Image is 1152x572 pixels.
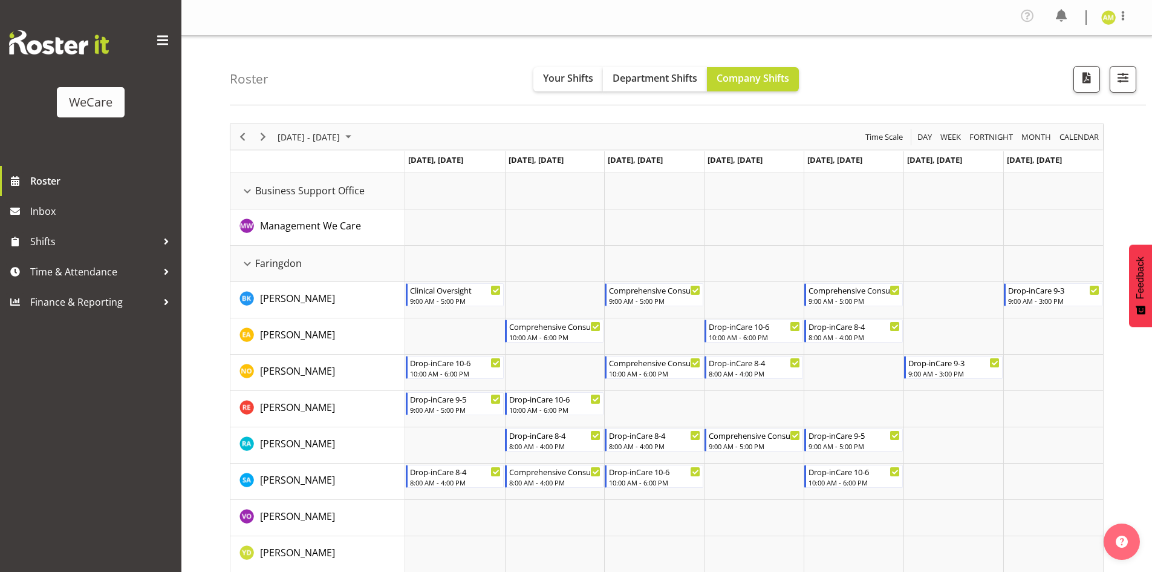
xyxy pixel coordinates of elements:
[260,437,335,450] span: [PERSON_NAME]
[809,296,900,306] div: 9:00 AM - 5:00 PM
[260,510,335,523] span: [PERSON_NAME]
[939,130,962,145] span: Week
[255,130,272,145] button: Next
[260,219,361,233] a: Management We Care
[505,465,604,488] div: Sarah Abbott"s event - Comprehensive Consult 8-4 Begin From Tuesday, September 9, 2025 at 8:00:00...
[707,67,799,91] button: Company Shifts
[543,71,593,85] span: Your Shifts
[230,355,405,391] td: Natasha Ottley resource
[709,369,800,378] div: 8:00 AM - 4:00 PM
[509,441,600,451] div: 8:00 AM - 4:00 PM
[260,219,361,232] span: Management We Care
[907,154,962,165] span: [DATE], [DATE]
[408,154,463,165] span: [DATE], [DATE]
[1129,245,1152,327] button: Feedback - Show survey
[609,296,700,306] div: 9:00 AM - 5:00 PM
[509,478,600,487] div: 8:00 AM - 4:00 PM
[410,393,501,405] div: Drop-inCare 9-5
[260,328,335,341] span: [PERSON_NAME]
[609,478,700,487] div: 10:00 AM - 6:00 PM
[260,546,335,559] span: [PERSON_NAME]
[509,465,600,478] div: Comprehensive Consult 8-4
[968,130,1014,145] span: Fortnight
[605,465,703,488] div: Sarah Abbott"s event - Drop-inCare 10-6 Begin From Wednesday, September 10, 2025 at 10:00:00 AM G...
[1116,536,1128,548] img: help-xxl-2.png
[908,357,1000,369] div: Drop-inCare 9-3
[509,332,600,342] div: 10:00 AM - 6:00 PM
[509,429,600,441] div: Drop-inCare 8-4
[230,246,405,282] td: Faringdon resource
[708,154,763,165] span: [DATE], [DATE]
[410,405,501,415] div: 9:00 AM - 5:00 PM
[253,124,273,150] div: Next
[260,436,335,451] a: [PERSON_NAME]
[809,478,900,487] div: 10:00 AM - 6:00 PM
[613,71,697,85] span: Department Shifts
[1007,154,1062,165] span: [DATE], [DATE]
[605,283,703,306] div: Brian Ko"s event - Comprehensive Consult 9-5 Begin From Wednesday, September 10, 2025 at 9:00:00 ...
[709,357,800,369] div: Drop-inCare 8-4
[1020,130,1052,145] span: Month
[1110,66,1136,93] button: Filter Shifts
[804,283,903,306] div: Brian Ko"s event - Comprehensive Consult 9-5 Begin From Friday, September 12, 2025 at 9:00:00 AM ...
[1135,257,1146,299] span: Feedback
[608,154,663,165] span: [DATE], [DATE]
[609,465,700,478] div: Drop-inCare 10-6
[260,364,335,378] a: [PERSON_NAME]
[968,130,1015,145] button: Fortnight
[939,130,963,145] button: Timeline Week
[230,464,405,500] td: Sarah Abbott resource
[1101,10,1116,25] img: antonia-mao10998.jpg
[1058,130,1100,145] span: calendar
[410,357,501,369] div: Drop-inCare 10-6
[1020,130,1053,145] button: Timeline Month
[230,282,405,318] td: Brian Ko resource
[69,93,112,111] div: WeCare
[1008,296,1099,306] div: 9:00 AM - 3:00 PM
[406,392,504,415] div: Rachel Els"s event - Drop-inCare 9-5 Begin From Monday, September 8, 2025 at 9:00:00 AM GMT+12:00...
[533,67,603,91] button: Your Shifts
[809,332,900,342] div: 8:00 AM - 4:00 PM
[260,545,335,560] a: [PERSON_NAME]
[276,130,341,145] span: [DATE] - [DATE]
[809,441,900,451] div: 9:00 AM - 5:00 PM
[505,429,604,452] div: Rachna Anderson"s event - Drop-inCare 8-4 Begin From Tuesday, September 9, 2025 at 8:00:00 AM GMT...
[260,473,335,487] a: [PERSON_NAME]
[908,369,1000,378] div: 9:00 AM - 3:00 PM
[705,429,803,452] div: Rachna Anderson"s event - Comprehensive Consult 9-5 Begin From Thursday, September 11, 2025 at 9:...
[864,130,904,145] span: Time Scale
[509,393,600,405] div: Drop-inCare 10-6
[804,320,903,343] div: Ena Advincula"s event - Drop-inCare 8-4 Begin From Friday, September 12, 2025 at 8:00:00 AM GMT+1...
[276,130,357,145] button: September 08 - 14, 2025
[705,356,803,379] div: Natasha Ottley"s event - Drop-inCare 8-4 Begin From Thursday, September 11, 2025 at 8:00:00 AM GM...
[260,364,335,378] span: [PERSON_NAME]
[709,320,800,332] div: Drop-inCare 10-6
[804,429,903,452] div: Rachna Anderson"s event - Drop-inCare 9-5 Begin From Friday, September 12, 2025 at 9:00:00 AM GMT...
[235,130,251,145] button: Previous
[804,465,903,488] div: Sarah Abbott"s event - Drop-inCare 10-6 Begin From Friday, September 12, 2025 at 10:00:00 AM GMT+...
[509,154,564,165] span: [DATE], [DATE]
[1058,130,1101,145] button: Month
[609,369,700,378] div: 10:00 AM - 6:00 PM
[809,429,900,441] div: Drop-inCare 9-5
[255,256,302,271] span: Faringdon
[410,296,501,306] div: 9:00 AM - 5:00 PM
[30,293,157,311] span: Finance & Reporting
[809,465,900,478] div: Drop-inCare 10-6
[809,320,900,332] div: Drop-inCare 8-4
[30,263,157,281] span: Time & Attendance
[260,400,335,415] a: [PERSON_NAME]
[410,284,501,296] div: Clinical Oversight
[904,356,1003,379] div: Natasha Ottley"s event - Drop-inCare 9-3 Begin From Saturday, September 13, 2025 at 9:00:00 AM GM...
[705,320,803,343] div: Ena Advincula"s event - Drop-inCare 10-6 Begin From Thursday, September 11, 2025 at 10:00:00 AM G...
[9,30,109,54] img: Rosterit website logo
[232,124,253,150] div: Previous
[509,320,600,332] div: Comprehensive Consult 10-6
[230,318,405,355] td: Ena Advincula resource
[916,130,934,145] button: Timeline Day
[255,183,365,198] span: Business Support Office
[30,202,175,220] span: Inbox
[717,71,789,85] span: Company Shifts
[30,172,175,190] span: Roster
